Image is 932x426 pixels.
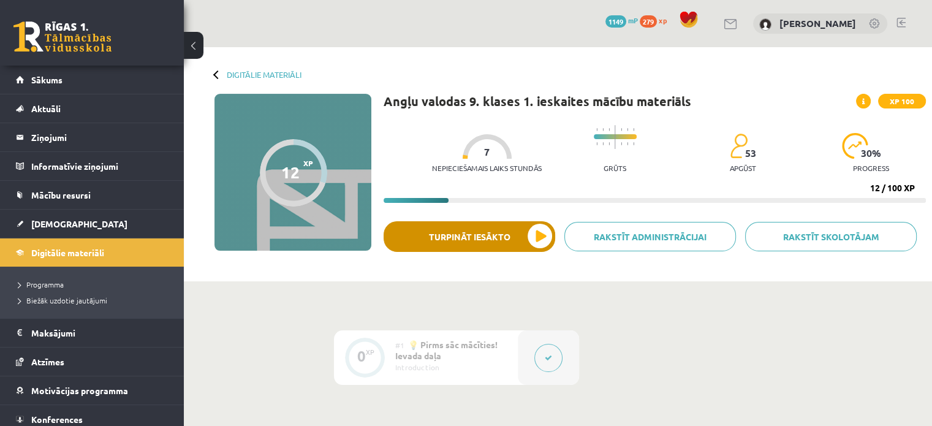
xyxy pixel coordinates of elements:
a: 1149 mP [605,15,638,25]
img: icon-long-line-d9ea69661e0d244f92f715978eff75569469978d946b2353a9bb055b3ed8787d.svg [615,125,616,149]
span: 30 % [861,148,882,159]
a: Digitālie materiāli [16,238,169,267]
img: icon-short-line-57e1e144782c952c97e751825c79c345078a6d821885a25fce030b3d8c18986b.svg [633,128,634,131]
span: XP 100 [878,94,926,108]
a: Motivācijas programma [16,376,169,405]
a: Rakstīt administrācijai [564,222,736,251]
a: Sākums [16,66,169,94]
img: students-c634bb4e5e11cddfef0936a35e636f08e4e9abd3cc4e673bd6f9a4125e45ecb1.svg [730,133,748,159]
a: Mācību resursi [16,181,169,209]
div: Introduction [395,362,509,373]
a: [DEMOGRAPHIC_DATA] [16,210,169,238]
span: 1149 [605,15,626,28]
img: Jana Sarkaniča [759,18,771,31]
span: 53 [745,148,756,159]
a: Informatīvie ziņojumi [16,152,169,180]
img: icon-short-line-57e1e144782c952c97e751825c79c345078a6d821885a25fce030b3d8c18986b.svg [602,142,604,145]
span: Motivācijas programma [31,385,128,396]
legend: Informatīvie ziņojumi [31,152,169,180]
p: apgūst [730,164,756,172]
img: icon-short-line-57e1e144782c952c97e751825c79c345078a6d821885a25fce030b3d8c18986b.svg [596,128,597,131]
img: icon-short-line-57e1e144782c952c97e751825c79c345078a6d821885a25fce030b3d8c18986b.svg [627,142,628,145]
div: XP [366,349,374,356]
span: #1 [395,340,404,350]
div: 12 [281,163,300,181]
span: Programma [18,280,64,289]
a: Maksājumi [16,319,169,347]
a: Programma [18,279,172,290]
a: Ziņojumi [16,123,169,151]
a: Aktuāli [16,94,169,123]
p: progress [853,164,889,172]
img: icon-short-line-57e1e144782c952c97e751825c79c345078a6d821885a25fce030b3d8c18986b.svg [633,142,634,145]
img: icon-short-line-57e1e144782c952c97e751825c79c345078a6d821885a25fce030b3d8c18986b.svg [621,142,622,145]
img: icon-short-line-57e1e144782c952c97e751825c79c345078a6d821885a25fce030b3d8c18986b.svg [627,128,628,131]
a: 279 xp [640,15,673,25]
legend: Maksājumi [31,319,169,347]
span: Sākums [31,74,63,85]
a: Digitālie materiāli [227,70,301,79]
span: 💡 Pirms sāc mācīties! Ievada daļa [395,339,498,361]
span: Aktuāli [31,103,61,114]
a: [PERSON_NAME] [779,17,856,29]
img: icon-short-line-57e1e144782c952c97e751825c79c345078a6d821885a25fce030b3d8c18986b.svg [596,142,597,145]
span: [DEMOGRAPHIC_DATA] [31,218,127,229]
img: icon-short-line-57e1e144782c952c97e751825c79c345078a6d821885a25fce030b3d8c18986b.svg [621,128,622,131]
span: mP [628,15,638,25]
span: 279 [640,15,657,28]
span: Biežāk uzdotie jautājumi [18,295,107,305]
img: icon-progress-161ccf0a02000e728c5f80fcf4c31c7af3da0e1684b2b1d7c360e028c24a22f1.svg [842,133,868,159]
h1: Angļu valodas 9. klases 1. ieskaites mācību materiāls [384,94,691,108]
p: Nepieciešamais laiks stundās [432,164,542,172]
span: Mācību resursi [31,189,91,200]
a: Biežāk uzdotie jautājumi [18,295,172,306]
span: Konferences [31,414,83,425]
span: xp [659,15,667,25]
a: Rakstīt skolotājam [745,222,917,251]
img: icon-short-line-57e1e144782c952c97e751825c79c345078a6d821885a25fce030b3d8c18986b.svg [608,128,610,131]
a: Rīgas 1. Tālmācības vidusskola [13,21,112,52]
p: Grūts [604,164,626,172]
a: Atzīmes [16,348,169,376]
div: 0 [357,351,366,362]
img: icon-short-line-57e1e144782c952c97e751825c79c345078a6d821885a25fce030b3d8c18986b.svg [602,128,604,131]
span: Atzīmes [31,356,64,367]
legend: Ziņojumi [31,123,169,151]
span: XP [303,159,313,167]
span: Digitālie materiāli [31,247,104,258]
img: icon-short-line-57e1e144782c952c97e751825c79c345078a6d821885a25fce030b3d8c18986b.svg [608,142,610,145]
span: 7 [484,146,490,158]
button: Turpināt iesākto [384,221,555,252]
